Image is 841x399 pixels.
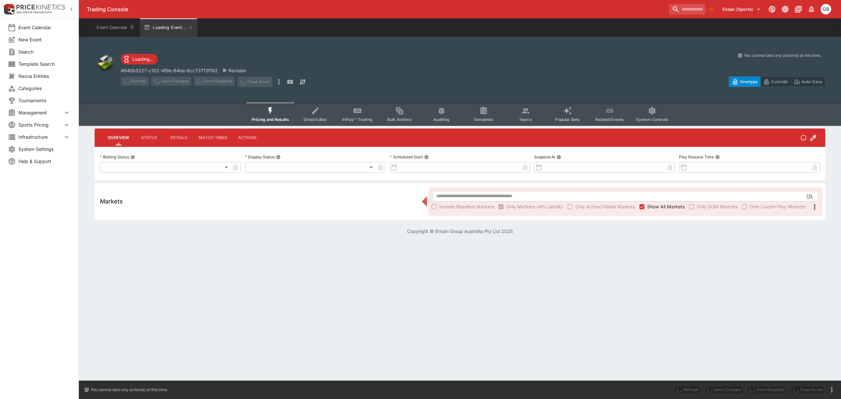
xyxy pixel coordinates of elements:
span: Event Calendar [18,24,71,31]
p: Play Resume Time [679,154,714,160]
div: Event type filters [246,103,673,126]
button: Details [164,130,193,146]
span: Sports Pricing [18,121,63,128]
p: You cannot take any action(s) at this time. [91,387,168,393]
span: System Controls [636,117,668,122]
button: Auto-Save [791,77,825,87]
span: Infrastructure [18,133,63,140]
button: Loading Event... [140,18,197,37]
button: Play Resume Time [715,155,720,159]
span: Nexus Entities [18,73,71,80]
span: InPlay™ Trading [342,117,373,122]
button: more [275,77,283,87]
span: Pricing and Results [252,117,289,122]
p: Copyright © Entain Group Australia Pty Ltd 2025 [79,228,841,235]
p: Loading... [132,56,154,62]
button: Overtype [729,77,761,87]
button: Actions [233,130,262,146]
span: Only SGM Markets [697,203,738,210]
h5: Markets [100,198,123,205]
p: You cannot take any action(s) at this time. [744,53,821,59]
button: Override [760,77,791,87]
p: Scheduled Start [390,154,423,160]
button: Scheduled Start [424,155,429,159]
button: Open [804,190,816,202]
div: Trading Console [87,6,667,13]
button: No Bookmarks [707,4,717,14]
p: Overtype [740,78,758,85]
button: Suspend At [557,155,561,159]
span: New Event [18,36,71,43]
p: Display Status [245,154,275,160]
span: Teams [519,117,532,122]
button: Select Tenant [718,4,765,14]
span: Detail Editor [304,117,327,122]
span: Bulk Actions [387,117,412,122]
span: Tournaments [18,97,71,104]
svg: More [811,203,819,211]
p: Suspend At [534,154,555,160]
button: Betting Status [130,155,135,159]
p: Auto-Save [802,78,822,85]
input: search [669,4,705,14]
p: Revision [228,67,246,74]
button: Match Times [193,130,233,146]
p: Betting Status [100,154,129,160]
span: Show All Markets [647,203,685,210]
span: Popular Bets [555,117,580,122]
button: Toggle light/dark mode [779,3,791,15]
button: Display Status [276,155,281,159]
span: Search [18,48,71,55]
button: Documentation [792,3,804,15]
button: Status [134,130,164,146]
button: Notifications [806,3,817,15]
span: Related Events [595,117,624,122]
img: PriceKinetics Logo [2,3,15,16]
button: more [828,386,836,394]
img: Sportsbook Management [16,11,52,14]
div: Start From [729,77,825,87]
span: Categories [18,85,71,92]
button: Event Calendar [93,18,139,37]
button: Gareth Brown [819,2,833,16]
img: other.png [95,53,116,74]
img: PriceKinetics [16,5,65,10]
span: Only Active/Visible Markets [575,203,635,210]
span: Auditing [433,117,449,122]
span: Template Search [18,60,71,67]
button: Connected to PK [766,3,778,15]
span: System Settings [18,146,71,153]
button: Overview [102,130,134,146]
span: Help & Support [18,158,71,165]
span: Only Markets with Liability [506,203,563,210]
span: Management [18,109,63,116]
p: Override [771,78,788,85]
div: Gareth Brown [821,4,831,14]
span: Include Resulted Markets [439,203,494,210]
p: Copy To Clipboard [121,67,218,74]
span: Only Live/In-Play Markets [750,203,806,210]
span: Templates [473,117,493,122]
